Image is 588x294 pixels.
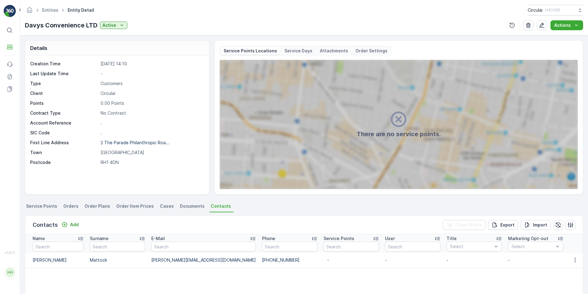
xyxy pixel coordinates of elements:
p: Add [70,222,79,228]
button: HH [4,256,16,289]
span: Cases [160,203,174,209]
p: Contract Type [30,110,98,116]
p: Town [30,149,98,156]
p: No Contract [101,110,203,116]
img: logo [4,5,16,17]
h2: There are no service points. [357,129,441,139]
p: Type [30,80,98,87]
p: Account Reference [30,120,98,126]
td: - [382,253,443,267]
p: Davys Convenience LTD [25,21,97,30]
input: Search [151,242,256,251]
p: E-Mail [151,235,165,242]
p: Phone [262,235,275,242]
p: 0.00 Points [101,100,203,106]
p: Client [30,90,98,96]
span: Service Points [26,203,57,209]
p: Service Days [284,48,312,54]
p: - [101,71,203,77]
span: Order Plans [85,203,110,209]
p: Marketing Opt-out [508,235,548,242]
button: Import [521,220,551,230]
p: [GEOGRAPHIC_DATA] [101,149,203,156]
p: Export [500,222,514,228]
p: [DATE] 14:10 [101,61,203,67]
span: Orders [63,203,78,209]
input: Search [33,242,84,251]
button: Active [100,22,127,29]
p: Last Update Time [30,71,98,77]
p: Select [511,243,554,250]
p: Name [33,235,45,242]
p: - [327,257,375,263]
p: Postcode [30,159,98,165]
span: v 1.51.1 [4,251,16,255]
input: Search [324,242,379,251]
p: Surname [90,235,109,242]
p: Import [533,222,547,228]
p: Circulai [101,90,203,96]
p: Select [450,243,492,250]
p: Active [102,22,116,28]
span: Documents [180,203,205,209]
p: Creation Time [30,61,98,67]
p: Details [30,44,47,52]
p: [PERSON_NAME] [33,257,84,263]
p: . [101,120,203,126]
p: Service Points Locations [224,48,277,54]
p: Actions [554,22,571,28]
span: Order Item Prices [116,203,154,209]
p: First Line Address [30,140,98,146]
a: Entities [42,7,58,13]
button: Export [488,220,518,230]
p: Order Settings [356,48,387,54]
p: Customers [101,80,203,87]
span: Entity Detail [66,7,95,13]
p: - [447,257,502,263]
button: Clear Filters [443,220,486,230]
button: Add [59,221,81,228]
p: Title [447,235,457,242]
p: User [385,235,395,242]
p: SIC Code [30,130,98,136]
button: Circulai(+01:00) [528,5,583,15]
p: Attachments [320,48,348,54]
p: Service Points [324,235,354,242]
input: Search [385,242,440,251]
p: [PERSON_NAME][EMAIL_ADDRESS][DOMAIN_NAME] [151,257,256,263]
p: Clear Filters [455,222,482,228]
p: ( +01:00 ) [545,8,560,13]
input: Search [90,242,145,251]
p: Contacts [33,221,58,229]
p: . [101,130,203,136]
a: Homepage [26,9,33,14]
p: - [508,257,563,263]
input: Search [262,242,317,251]
div: HH [5,267,15,277]
p: Circulai [528,7,542,13]
p: Points [30,100,98,106]
p: Mattock [90,257,145,263]
td: [PHONE_NUMBER] [259,253,320,267]
button: Actions [550,20,583,30]
p: RH1 4DN [101,159,203,165]
span: Contacts [211,203,231,209]
p: 2 The Parade Philanthropic Roa... [101,140,169,145]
